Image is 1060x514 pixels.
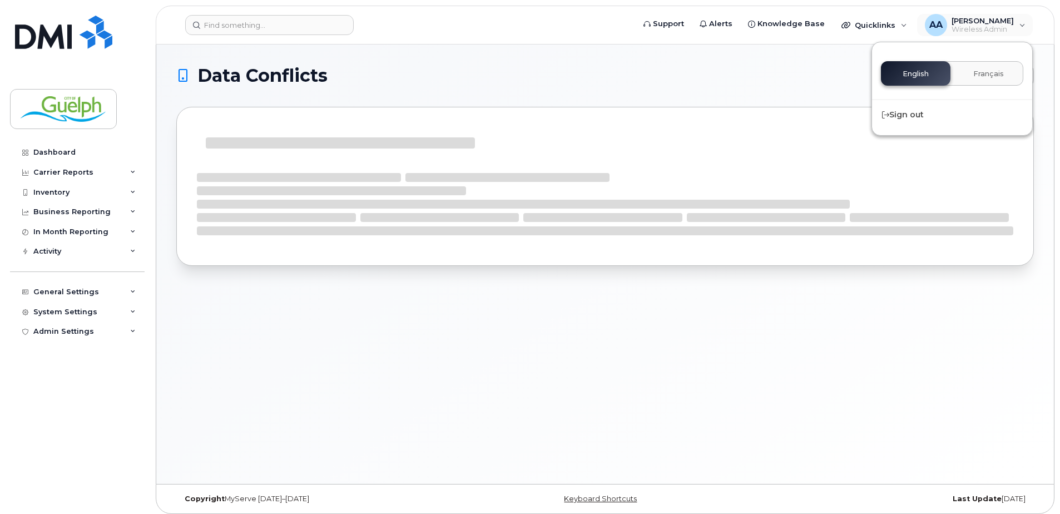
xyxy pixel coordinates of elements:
span: Français [973,70,1004,78]
strong: Last Update [953,495,1002,503]
div: MyServe [DATE]–[DATE] [176,495,462,503]
div: [DATE] [748,495,1034,503]
a: Keyboard Shortcuts [564,495,637,503]
span: Data Conflicts [197,67,328,84]
strong: Copyright [185,495,225,503]
div: Sign out [872,105,1032,125]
